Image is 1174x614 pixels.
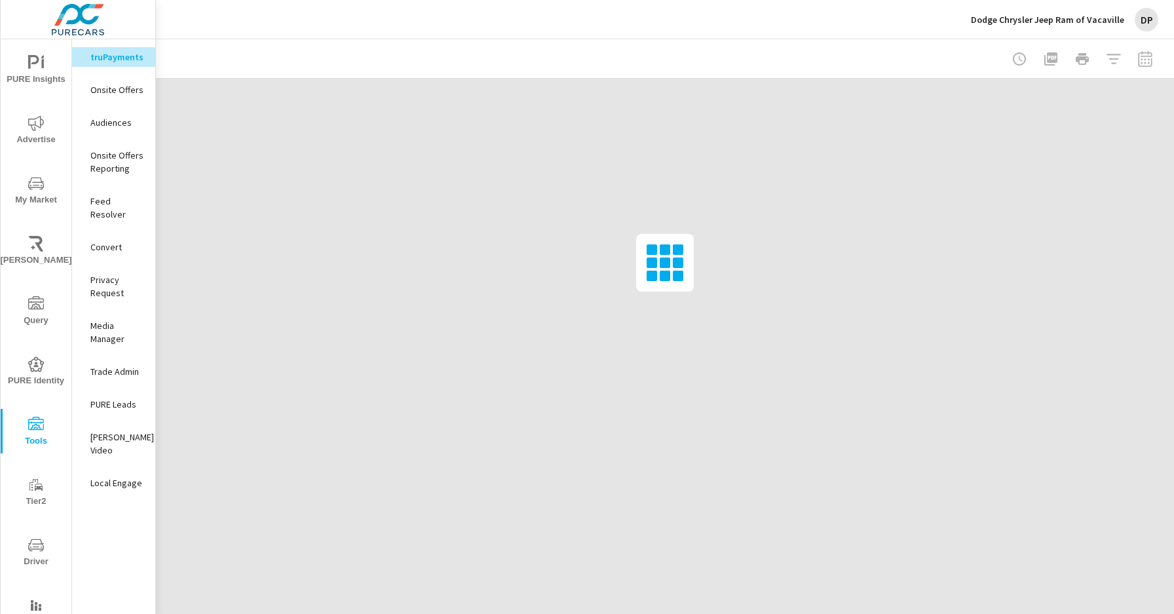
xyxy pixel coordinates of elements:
[72,145,155,178] div: Onsite Offers Reporting
[72,427,155,460] div: [PERSON_NAME] Video
[5,356,67,389] span: PURE Identity
[72,80,155,100] div: Onsite Offers
[5,176,67,208] span: My Market
[5,477,67,509] span: Tier2
[72,113,155,132] div: Audiences
[90,431,145,457] p: [PERSON_NAME] Video
[90,365,145,378] p: Trade Admin
[5,55,67,87] span: PURE Insights
[90,195,145,221] p: Feed Resolver
[5,115,67,147] span: Advertise
[5,236,67,268] span: [PERSON_NAME]
[72,316,155,349] div: Media Manager
[90,398,145,411] p: PURE Leads
[90,83,145,96] p: Onsite Offers
[72,237,155,257] div: Convert
[971,14,1124,26] p: Dodge Chrysler Jeep Ram of Vacaville
[5,537,67,569] span: Driver
[5,296,67,328] span: Query
[90,319,145,345] p: Media Manager
[90,240,145,254] p: Convert
[90,149,145,175] p: Onsite Offers Reporting
[1135,8,1158,31] div: DP
[90,116,145,129] p: Audiences
[90,476,145,489] p: Local Engage
[72,394,155,414] div: PURE Leads
[72,191,155,224] div: Feed Resolver
[72,473,155,493] div: Local Engage
[72,47,155,67] div: truPayments
[90,273,145,299] p: Privacy Request
[90,50,145,64] p: truPayments
[5,417,67,449] span: Tools
[72,362,155,381] div: Trade Admin
[72,270,155,303] div: Privacy Request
